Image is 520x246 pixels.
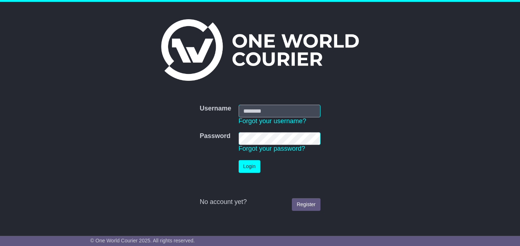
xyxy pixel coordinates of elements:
a: Forgot your password? [239,145,305,152]
a: Register [292,198,320,211]
label: Username [200,105,231,113]
a: Forgot your username? [239,117,306,125]
span: © One World Courier 2025. All rights reserved. [90,238,195,243]
img: One World [161,19,359,81]
div: No account yet? [200,198,320,206]
label: Password [200,132,230,140]
button: Login [239,160,260,173]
